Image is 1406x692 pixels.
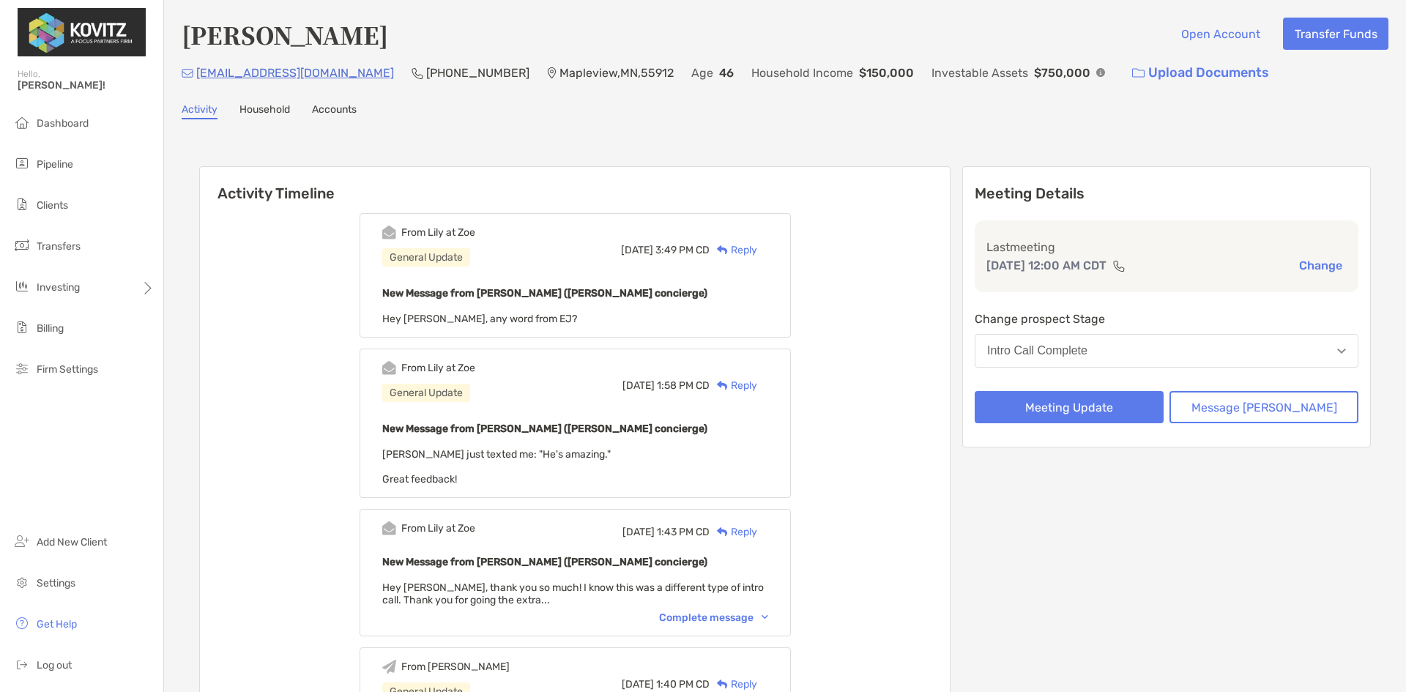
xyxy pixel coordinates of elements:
img: Reply icon [717,381,728,390]
span: Log out [37,659,72,671]
img: investing icon [13,278,31,295]
span: 3:49 PM CD [655,244,710,256]
span: [DATE] [621,244,653,256]
span: Clients [37,199,68,212]
button: Intro Call Complete [975,334,1358,368]
img: logout icon [13,655,31,673]
img: button icon [1132,68,1145,78]
button: Open Account [1169,18,1271,50]
img: Reply icon [717,680,728,689]
a: Accounts [312,103,357,119]
span: [DATE] [622,379,655,392]
img: Event icon [382,361,396,375]
img: pipeline icon [13,155,31,172]
img: Phone Icon [412,67,423,79]
span: 1:40 PM CD [656,678,710,691]
span: Get Help [37,618,77,630]
img: communication type [1112,260,1126,272]
div: From Lily at Zoe [401,522,475,535]
span: Firm Settings [37,363,98,376]
button: Transfer Funds [1283,18,1388,50]
div: General Update [382,384,470,402]
img: Event icon [382,660,396,674]
img: Open dropdown arrow [1337,349,1346,354]
span: Billing [37,322,64,335]
span: Transfers [37,240,81,253]
img: dashboard icon [13,114,31,131]
span: Settings [37,577,75,589]
div: Reply [710,378,757,393]
div: Reply [710,524,757,540]
div: Reply [710,677,757,692]
div: Intro Call Complete [987,344,1087,357]
p: $150,000 [859,64,914,82]
p: $750,000 [1034,64,1090,82]
span: [DATE] [622,678,654,691]
img: add_new_client icon [13,532,31,550]
a: Activity [182,103,217,119]
img: Reply icon [717,245,728,255]
img: Email Icon [182,69,193,78]
p: Meeting Details [975,185,1358,203]
img: clients icon [13,196,31,213]
h6: Activity Timeline [200,167,950,202]
span: Hey [PERSON_NAME], thank you so much! I know this was a different type of intro call. Thank you f... [382,581,764,606]
div: Complete message [659,611,768,624]
div: From Lily at Zoe [401,362,475,374]
span: 1:58 PM CD [657,379,710,392]
img: Event icon [382,521,396,535]
p: [DATE] 12:00 AM CDT [986,256,1106,275]
p: [EMAIL_ADDRESS][DOMAIN_NAME] [196,64,394,82]
b: New Message from [PERSON_NAME] ([PERSON_NAME] concierge) [382,287,707,300]
button: Change [1295,258,1347,273]
img: get-help icon [13,614,31,632]
span: Pipeline [37,158,73,171]
img: firm-settings icon [13,360,31,377]
b: New Message from [PERSON_NAME] ([PERSON_NAME] concierge) [382,423,707,435]
span: 1:43 PM CD [657,526,710,538]
span: Hey [PERSON_NAME], any word from EJ? [382,313,577,325]
div: From [PERSON_NAME] [401,661,510,673]
div: General Update [382,248,470,267]
p: 46 [719,64,734,82]
img: settings icon [13,573,31,591]
span: Investing [37,281,80,294]
img: Chevron icon [762,615,768,620]
a: Upload Documents [1123,57,1279,89]
img: transfers icon [13,237,31,254]
a: Household [239,103,290,119]
span: [PERSON_NAME]! [18,79,155,92]
p: Age [691,64,713,82]
p: Investable Assets [931,64,1028,82]
b: New Message from [PERSON_NAME] ([PERSON_NAME] concierge) [382,556,707,568]
p: Household Income [751,64,853,82]
h4: [PERSON_NAME] [182,18,388,51]
p: Change prospect Stage [975,310,1358,328]
span: [DATE] [622,526,655,538]
button: Meeting Update [975,391,1164,423]
p: Mapleview , MN , 55912 [559,64,674,82]
div: From Lily at Zoe [401,226,475,239]
img: billing icon [13,319,31,336]
span: [PERSON_NAME] just texted me: "He's amazing." Great feedback! [382,448,611,485]
img: Reply icon [717,527,728,537]
img: Location Icon [547,67,557,79]
p: [PHONE_NUMBER] [426,64,529,82]
span: Add New Client [37,536,107,548]
button: Message [PERSON_NAME] [1169,391,1358,423]
p: Last meeting [986,238,1347,256]
img: Info Icon [1096,68,1105,77]
div: Reply [710,242,757,258]
img: Event icon [382,226,396,239]
img: Zoe Logo [18,6,146,59]
span: Dashboard [37,117,89,130]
